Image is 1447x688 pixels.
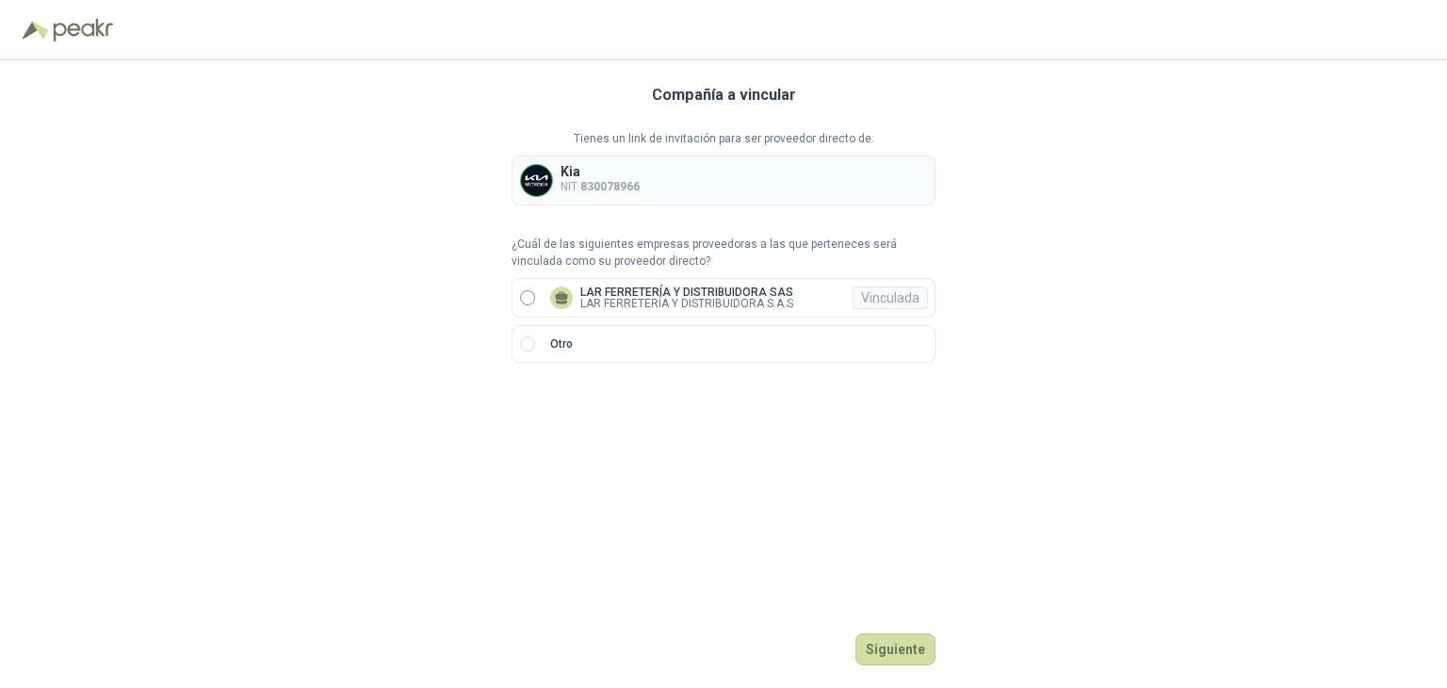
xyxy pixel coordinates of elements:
[512,130,935,148] p: Tienes un link de invitación para ser proveedor directo de:
[521,165,552,196] img: Company Logo
[580,287,793,298] p: LAR FERRETERÍA Y DISTRIBUIDORA SAS
[561,165,640,178] p: Kia
[561,178,640,196] p: NIT
[652,83,796,107] h3: Compañía a vincular
[580,180,640,193] b: 830078966
[853,287,928,309] div: Vinculada
[53,19,113,41] img: Peakr
[855,633,935,665] button: Siguiente
[512,236,935,271] p: ¿Cuál de las siguientes empresas proveedoras a las que perteneces será vinculada como su proveedo...
[550,336,573,353] p: Otro
[580,298,793,309] p: LAR FERRETERÍA Y DISTRIBUIDORA S.A.S
[23,21,49,40] img: Logo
